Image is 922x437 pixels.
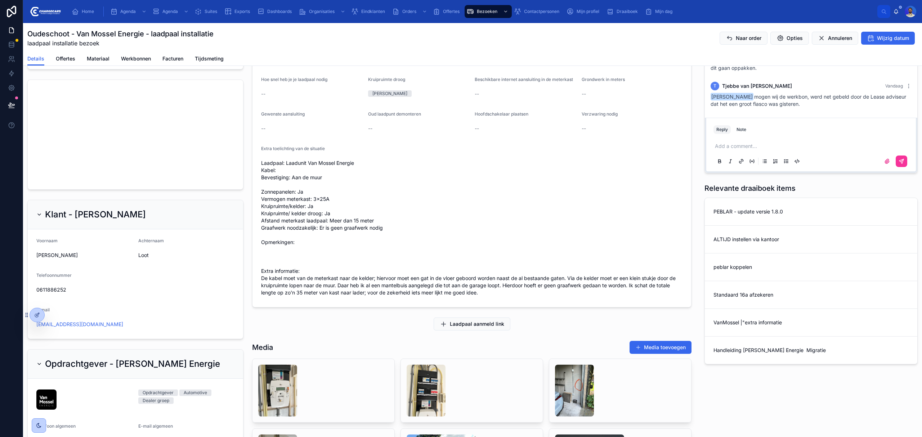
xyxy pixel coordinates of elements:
[234,9,250,14] span: Exports
[705,253,917,281] a: peblar koppelen
[261,125,265,132] span: --
[582,77,625,82] span: Grondwerk in meters
[252,342,273,352] h1: Media
[27,52,44,66] a: Details
[36,286,234,293] span: 0611886252
[267,9,292,14] span: Dashboards
[150,5,192,18] a: Agenda
[36,321,123,328] a: [EMAIL_ADDRESS][DOMAIN_NAME]
[195,52,224,67] a: Tijdsmeting
[722,82,792,90] span: Tjebbe van [PERSON_NAME]
[524,9,559,14] span: Contactpersonen
[67,4,877,19] div: scrollable content
[475,77,573,82] span: Beschikbare internet aansluiting in de meterkast
[734,125,749,134] button: Note
[121,52,151,67] a: Werkbonnen
[36,423,76,429] span: Telefoon algemeen
[27,55,44,62] span: Details
[138,252,234,259] span: Loot
[297,5,349,18] a: Organisaties
[309,9,335,14] span: Organisaties
[736,35,761,42] span: Naar order
[705,337,917,364] a: Handleiding [PERSON_NAME] Energie Migratie
[45,358,220,370] h2: Opdrachtgever - [PERSON_NAME] Energie
[143,397,169,404] div: Dealer groep
[407,365,446,416] img: file.png
[630,341,691,354] button: Media toevoegen
[582,90,586,98] span: --
[475,125,479,132] span: --
[431,5,465,18] a: Offertes
[713,347,909,354] span: Handleiding [PERSON_NAME] Energie Migratie
[787,35,803,42] span: Opties
[582,125,586,132] span: --
[705,226,917,253] a: ALTIJD instellen via kantoor
[162,9,178,14] span: Agenda
[402,9,416,14] span: Orders
[434,317,510,330] button: Laadpaal aanmeld link
[617,9,638,14] span: Draaiboek
[475,111,528,117] span: Hoofdschakelaar plaatsen
[261,111,305,117] span: Gewenste aansluiting
[162,55,183,62] span: Facturen
[29,6,61,17] img: App logo
[555,365,594,416] img: file.png
[36,389,57,410] img: 02fefaa6-e243-46b6-ace2-668118680e1f-unnamed.png
[705,309,917,337] a: VanMossel |"extra informatie
[108,5,150,18] a: Agenda
[261,77,327,82] span: Hoe snel heb je je laadpaal nodig
[711,93,753,100] span: [PERSON_NAME]
[450,320,504,328] span: Laadpaal aanmeld link
[368,125,372,132] span: --
[828,35,852,42] span: Annuleren
[205,9,217,14] span: Suites
[475,90,479,98] span: --
[443,9,460,14] span: Offertes
[577,9,599,14] span: Mijn profiel
[56,55,75,62] span: Offertes
[368,111,421,117] span: Oud laadpunt demonteren
[162,52,183,67] a: Facturen
[465,5,512,18] a: Bezoeken
[711,94,906,107] span: mogen wij de werkbon, werd net gebeld door de Lease adviseur dat het een groot fiasco was gisteren.
[349,5,390,18] a: Eindklanten
[713,319,909,326] span: VanMossel |"extra informatie
[704,183,796,193] h1: Relevante draaiboek items
[258,365,297,416] img: file.png
[27,39,214,48] span: laadpaal installatie bezoek
[655,9,672,14] span: Mijn dag
[87,52,109,67] a: Materiaal
[138,238,164,243] span: Achternaam
[713,83,716,89] span: T
[512,5,564,18] a: Contactpersonen
[36,272,72,278] span: Telefoonnummer
[812,32,858,45] button: Annuleren
[713,263,909,271] span: peblar koppelen
[36,307,50,312] span: E-mail
[368,77,405,82] span: Kruipruimte droog
[261,159,682,296] span: Laadpaal: Laadunit Van Mossel Energie Kabel: Bevestiging: Aan de muur Zonnepanelen: Ja Vermogen m...
[564,5,604,18] a: Mijn profiel
[121,55,151,62] span: Werkbonnen
[82,9,94,14] span: Home
[261,146,325,151] span: Extra toelichting van de situatie
[720,32,767,45] button: Naar order
[713,125,731,134] button: Reply
[255,5,297,18] a: Dashboards
[770,32,809,45] button: Opties
[27,29,214,39] h1: Oudeschoot - Van Mossel Energie - laadpaal installatie
[713,291,909,298] span: Standaard 16a afzekeren
[143,389,174,396] div: Opdrachtgever
[138,423,173,429] span: E-mail algemeen
[361,9,385,14] span: Eindklanten
[195,55,224,62] span: Tijdsmeting
[120,9,136,14] span: Agenda
[36,252,133,259] span: [PERSON_NAME]
[222,5,255,18] a: Exports
[261,90,265,98] span: --
[477,9,497,14] span: Bezoeken
[45,209,146,220] h2: Klant - [PERSON_NAME]
[861,32,915,45] button: Wijzig datum
[643,5,677,18] a: Mijn dag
